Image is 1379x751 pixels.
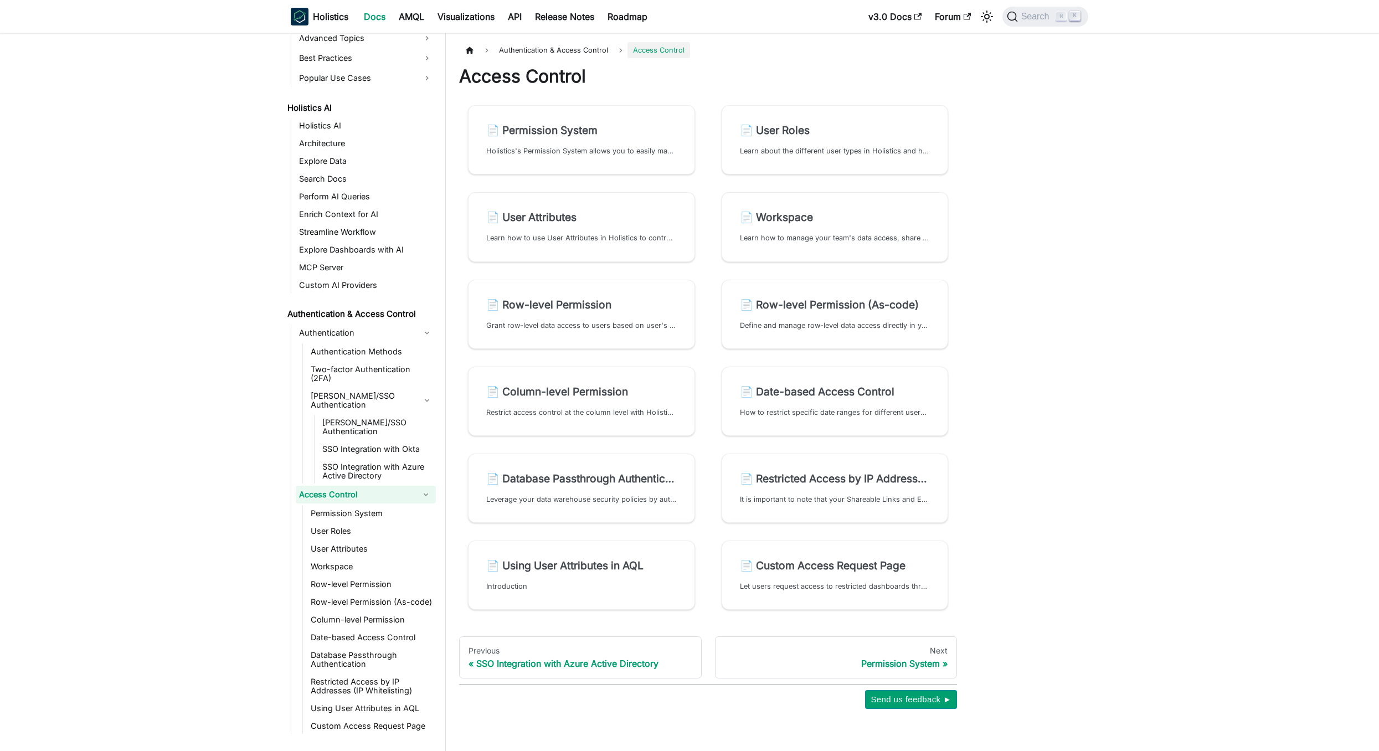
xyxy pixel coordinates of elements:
span: Send us feedback ► [871,692,951,707]
p: Restrict access control at the column level with Holistics' Column-level Permission feature [486,407,677,418]
a: Workspace [307,559,436,574]
a: NextPermission System [715,636,958,678]
p: Grant row-level data access to users based on user's attributes data [486,320,677,331]
a: Streamline Workflow [296,224,436,240]
p: Leverage your data warehouse security policies by authenticating users with their individual data... [486,494,677,505]
h1: Access Control [459,65,957,88]
a: Restricted Access by IP Addresses (IP Whitelisting) [307,674,436,698]
a: Perform AI Queries [296,189,436,204]
a: Access Control [296,486,416,503]
h2: Row-level Permission [486,298,677,311]
a: 📄️ Row-level Permission (As-code)Define and manage row-level data access directly in your dataset... [722,280,949,349]
h2: Custom Access Request Page [740,559,930,572]
a: Database Passthrough Authentication [307,647,436,672]
p: Let users request access to restricted dashboards through customized forms and workflows [740,581,930,591]
a: Forum [928,8,977,25]
a: Visualizations [431,8,501,25]
a: Row-level Permission [307,577,436,592]
a: Authentication Methods [307,344,436,359]
a: Row-level Permission (As-code) [307,594,436,610]
p: It is important to note that your Shareable Links and Embedded Dashboards are publicly accessible... [740,494,930,505]
a: Enrich Context for AI [296,207,436,222]
a: Custom AI Providers [296,277,436,293]
a: Advanced Topics [296,29,436,47]
a: Explore Dashboards with AI [296,242,436,258]
a: AMQL [392,8,431,25]
h2: Row-level Permission (As-code) [740,298,930,311]
a: Best Practices [296,49,436,67]
kbd: K [1069,11,1080,21]
nav: Docs sidebar [280,33,446,751]
div: Previous [469,646,692,656]
nav: Breadcrumbs [459,42,957,58]
a: PreviousSSO Integration with Azure Active Directory [459,636,702,678]
h2: Column-level Permission [486,385,677,398]
a: Custom Access Request Page [307,718,436,734]
a: 📄️ User RolesLearn about the different user types in Holistics and how they can help you streamli... [722,105,949,174]
h2: User Roles [740,124,930,137]
a: Holistics AI [284,100,436,116]
a: MCP Server [296,260,436,275]
span: Access Control [627,42,690,58]
a: User Roles [307,523,436,539]
div: Next [724,646,948,656]
a: Architecture [296,136,436,151]
a: [PERSON_NAME]/SSO Authentication [307,388,436,413]
a: Roadmap [601,8,654,25]
a: Two-factor Authentication (2FA) [307,362,436,386]
b: Holistics [313,10,348,23]
a: SSO Integration with Azure Active Directory [319,459,436,483]
h2: Using User Attributes in AQL [486,559,677,572]
a: 📄️ WorkspaceLearn how to manage your team's data access, share reports, and track progress with H... [722,192,949,261]
button: Collapse sidebar category 'Access Control' [416,486,436,503]
a: [PERSON_NAME]/SSO Authentication [319,415,436,439]
button: Send us feedback ► [865,690,957,709]
kbd: ⌘ [1056,12,1067,22]
span: Authentication & Access Control [493,42,614,58]
span: Search [1018,12,1056,22]
h2: Restricted Access by IP Addresses (IP Whitelisting) [740,472,930,485]
a: Popular Use Cases [296,69,436,87]
h2: Date-based Access Control [740,385,930,398]
a: 📄️ Row-level PermissionGrant row-level data access to users based on user's attributes data [468,280,695,349]
a: 📄️ Permission SystemHolistics's Permission System allows you to easily manage permission control ... [468,105,695,174]
nav: Docs pages [459,636,957,678]
a: User Attributes [307,541,436,557]
img: Holistics [291,8,308,25]
button: Search (Command+K) [1002,7,1088,27]
p: Introduction [486,581,677,591]
a: 📄️ Column-level PermissionRestrict access control at the column level with Holistics' Column-leve... [468,367,695,436]
a: Holistics AI [296,118,436,133]
a: Explore Data [296,153,436,169]
h2: Workspace [740,210,930,224]
a: HolisticsHolistics [291,8,348,25]
a: 📄️ User AttributesLearn how to use User Attributes in Holistics to control data access with Datas... [468,192,695,261]
a: SSO Integration with Okta [319,441,436,457]
a: 📄️ Date-based Access ControlHow to restrict specific date ranges for different users/usergroups i... [722,367,949,436]
a: Using User Attributes in AQL [307,701,436,716]
p: Holistics's Permission System allows you to easily manage permission control at Data Source and D... [486,146,677,156]
a: Authentication & Access Control [284,306,436,322]
p: Learn about the different user types in Holistics and how they can help you streamline your workflow [740,146,930,156]
button: Switch between dark and light mode (currently light mode) [978,8,996,25]
p: Define and manage row-level data access directly in your dataset code for greater flexibility and... [740,320,930,331]
p: How to restrict specific date ranges for different users/usergroups in Holistics [740,407,930,418]
p: Learn how to use User Attributes in Holistics to control data access with Dataset's Row-level Per... [486,233,677,243]
a: Search Docs [296,171,436,187]
a: Home page [459,42,480,58]
div: SSO Integration with Azure Active Directory [469,658,692,669]
a: Docs [357,8,392,25]
h2: Permission System [486,124,677,137]
a: v3.0 Docs [862,8,928,25]
a: Permission System [307,506,436,521]
a: 📄️ Database Passthrough AuthenticationLeverage your data warehouse security policies by authentic... [468,454,695,523]
h2: Database Passthrough Authentication [486,472,677,485]
a: Column-level Permission [307,612,436,627]
a: Authentication [296,324,436,342]
a: 📄️ Restricted Access by IP Addresses (IP Whitelisting)It is important to note that your Shareable... [722,454,949,523]
div: Permission System [724,658,948,669]
h2: User Attributes [486,210,677,224]
a: 📄️ Custom Access Request PageLet users request access to restricted dashboards through customized... [722,541,949,610]
a: Release Notes [528,8,601,25]
a: API [501,8,528,25]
